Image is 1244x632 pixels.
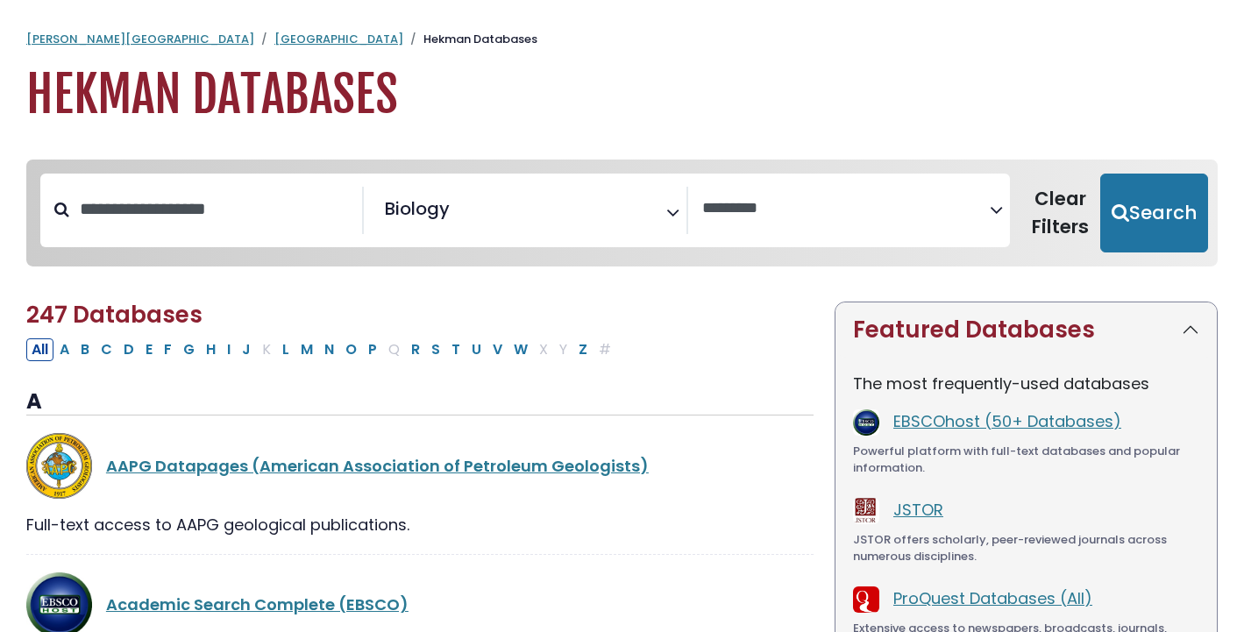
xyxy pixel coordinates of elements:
[1020,174,1100,252] button: Clear Filters
[26,160,1218,266] nav: Search filters
[385,195,450,222] span: Biology
[893,499,943,521] a: JSTOR
[277,338,295,361] button: Filter Results L
[222,338,236,361] button: Filter Results I
[54,338,75,361] button: Filter Results A
[406,338,425,361] button: Filter Results R
[106,455,649,477] a: AAPG Datapages (American Association of Petroleum Geologists)
[69,195,362,224] input: Search database by title or keyword
[453,205,466,224] textarea: Search
[274,31,403,47] a: [GEOGRAPHIC_DATA]
[835,302,1217,358] button: Featured Databases
[178,338,200,361] button: Filter Results G
[26,299,203,330] span: 247 Databases
[403,31,537,48] li: Hekman Databases
[853,443,1199,477] div: Powerful platform with full-text databases and popular information.
[340,338,362,361] button: Filter Results O
[75,338,95,361] button: Filter Results B
[893,410,1121,432] a: EBSCOhost (50+ Databases)
[853,531,1199,565] div: JSTOR offers scholarly, peer-reviewed journals across numerous disciplines.
[140,338,158,361] button: Filter Results E
[1100,174,1208,252] button: Submit for Search Results
[893,587,1092,609] a: ProQuest Databases (All)
[363,338,382,361] button: Filter Results P
[201,338,221,361] button: Filter Results H
[702,200,990,218] textarea: Search
[118,338,139,361] button: Filter Results D
[446,338,466,361] button: Filter Results T
[26,389,814,415] h3: A
[159,338,177,361] button: Filter Results F
[106,593,409,615] a: Academic Search Complete (EBSCO)
[26,66,1218,124] h1: Hekman Databases
[426,338,445,361] button: Filter Results S
[26,513,814,536] div: Full-text access to AAPG geological publications.
[26,31,1218,48] nav: breadcrumb
[853,372,1199,395] p: The most frequently-used databases
[508,338,533,361] button: Filter Results W
[466,338,487,361] button: Filter Results U
[378,195,450,222] li: Biology
[237,338,256,361] button: Filter Results J
[295,338,318,361] button: Filter Results M
[26,31,254,47] a: [PERSON_NAME][GEOGRAPHIC_DATA]
[26,337,618,359] div: Alpha-list to filter by first letter of database name
[573,338,593,361] button: Filter Results Z
[487,338,508,361] button: Filter Results V
[26,338,53,361] button: All
[319,338,339,361] button: Filter Results N
[96,338,117,361] button: Filter Results C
